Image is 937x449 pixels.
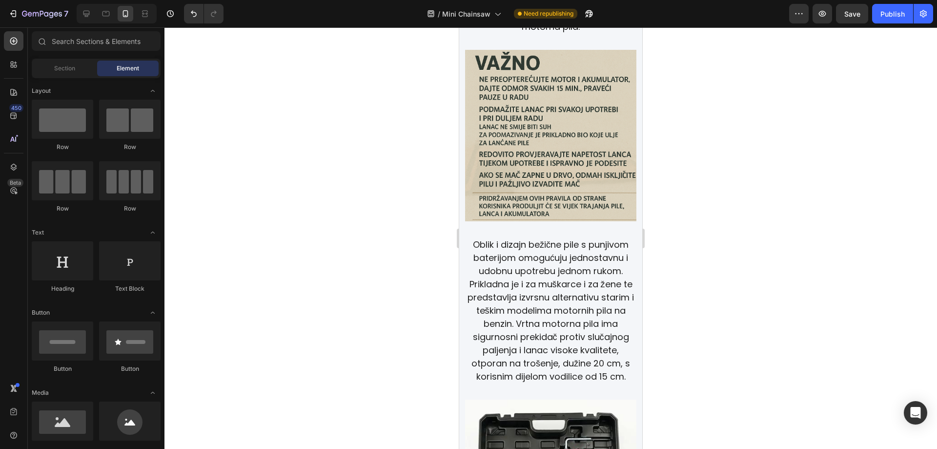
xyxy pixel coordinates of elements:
[32,143,93,151] div: Row
[438,9,440,19] span: /
[524,9,573,18] span: Need republishing
[54,64,75,73] span: Section
[99,364,161,373] div: Button
[880,9,905,19] div: Publish
[99,143,161,151] div: Row
[145,225,161,240] span: Toggle open
[442,9,490,19] span: Mini Chainsaw
[32,308,50,317] span: Button
[32,31,161,51] input: Search Sections & Elements
[117,64,139,73] span: Element
[844,10,860,18] span: Save
[459,27,642,449] iframe: Design area
[64,8,68,20] p: 7
[184,4,224,23] div: Undo/Redo
[145,385,161,401] span: Toggle open
[145,83,161,99] span: Toggle open
[836,4,868,23] button: Save
[32,364,93,373] div: Button
[32,284,93,293] div: Heading
[32,228,44,237] span: Text
[145,305,161,321] span: Toggle open
[32,86,51,95] span: Layout
[872,4,913,23] button: Publish
[7,179,23,187] div: Beta
[99,284,161,293] div: Text Block
[32,204,93,213] div: Row
[4,4,73,23] button: 7
[32,388,49,397] span: Media
[9,104,23,112] div: 450
[99,204,161,213] div: Row
[904,401,927,425] div: Open Intercom Messenger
